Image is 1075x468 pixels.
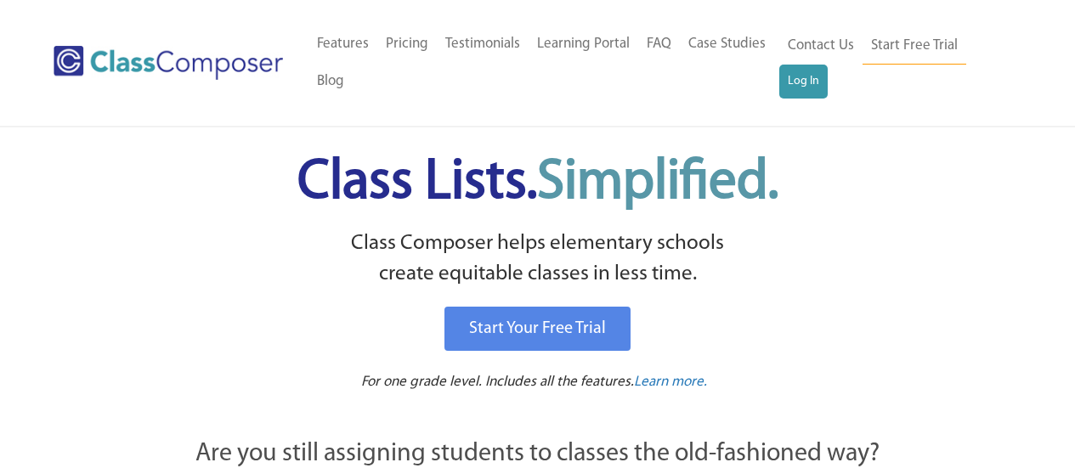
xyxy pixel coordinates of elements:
[779,27,863,65] a: Contact Us
[297,155,778,211] span: Class Lists.
[361,375,634,389] span: For one grade level. Includes all the features.
[863,27,966,65] a: Start Free Trial
[437,25,529,63] a: Testimonials
[680,25,774,63] a: Case Studies
[54,46,283,80] img: Class Composer
[537,155,778,211] span: Simplified.
[638,25,680,63] a: FAQ
[308,25,779,100] nav: Header Menu
[634,375,707,389] span: Learn more.
[377,25,437,63] a: Pricing
[634,372,707,393] a: Learn more.
[779,27,1009,99] nav: Header Menu
[102,228,974,290] p: Class Composer helps elementary schools create equitable classes in less time.
[469,320,606,337] span: Start Your Free Trial
[308,25,377,63] a: Features
[308,63,353,100] a: Blog
[529,25,638,63] a: Learning Portal
[779,65,828,99] a: Log In
[444,307,631,351] a: Start Your Free Trial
